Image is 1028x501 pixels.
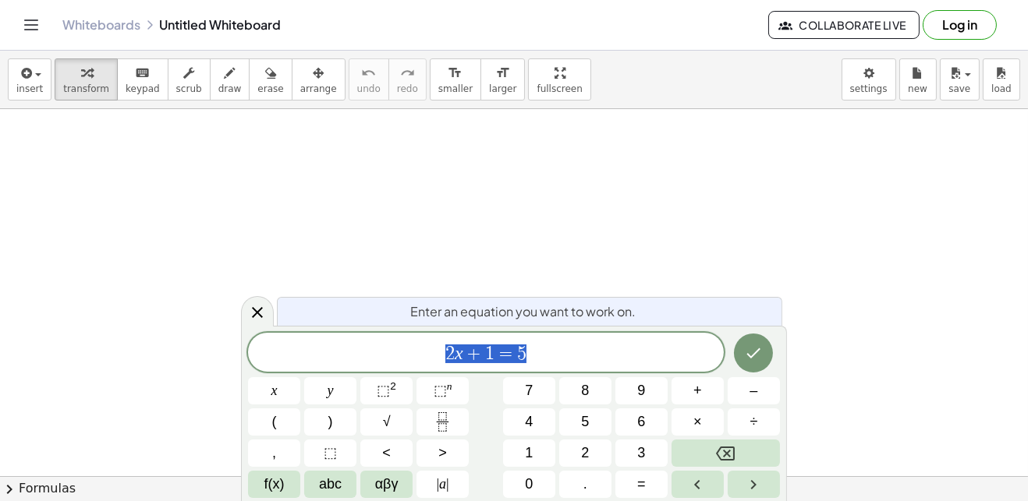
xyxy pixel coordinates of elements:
[448,64,463,83] i: format_size
[525,411,533,432] span: 4
[357,83,381,94] span: undo
[19,12,44,37] button: Toggle navigation
[581,411,589,432] span: 5
[750,380,757,401] span: –
[782,18,906,32] span: Collaborate Live
[503,439,555,467] button: 1
[850,83,888,94] span: settings
[62,17,140,33] a: Whiteboards
[637,411,645,432] span: 6
[400,64,415,83] i: redo
[503,408,555,436] button: 4
[455,343,463,363] var: x
[637,380,645,401] span: 9
[324,443,337,464] span: ⬚
[360,377,413,404] button: Squared
[480,58,525,101] button: format_sizelarger
[437,474,449,495] span: a
[438,443,447,464] span: >
[438,83,473,94] span: smaller
[581,443,589,464] span: 2
[485,344,495,363] span: 1
[176,83,202,94] span: scrub
[63,83,109,94] span: transform
[525,474,533,495] span: 0
[615,471,668,498] button: Equals
[16,83,43,94] span: insert
[272,411,277,432] span: (
[750,411,758,432] span: ÷
[410,302,636,321] span: Enter an equation you want to work on.
[248,471,300,498] button: Functions
[388,58,427,101] button: redoredo
[559,408,611,436] button: 5
[728,471,780,498] button: Right arrow
[360,408,413,436] button: Square root
[382,443,391,464] span: <
[168,58,211,101] button: scrub
[615,377,668,404] button: 9
[983,58,1020,101] button: load
[447,380,452,392] sup: n
[525,443,533,464] span: 1
[328,380,334,401] span: y
[249,58,292,101] button: erase
[672,408,724,436] button: Times
[55,58,118,101] button: transform
[672,439,780,467] button: Backspace
[361,64,376,83] i: undo
[463,344,486,363] span: +
[434,383,447,398] span: ⬚
[559,439,611,467] button: 2
[581,380,589,401] span: 8
[304,471,356,498] button: Alphabet
[319,474,342,495] span: abc
[248,439,300,467] button: ,
[397,83,418,94] span: redo
[637,474,646,495] span: =
[495,64,510,83] i: format_size
[728,377,780,404] button: Minus
[503,471,555,498] button: 0
[908,83,927,94] span: new
[430,58,481,101] button: format_sizesmaller
[417,377,469,404] button: Superscript
[445,344,455,363] span: 2
[693,411,702,432] span: ×
[349,58,389,101] button: undoundo
[437,476,440,492] span: |
[728,408,780,436] button: Divide
[583,474,587,495] span: .
[693,380,702,401] span: +
[390,380,396,392] sup: 2
[264,474,285,495] span: f(x)
[360,471,413,498] button: Greek alphabet
[292,58,346,101] button: arrange
[446,476,449,492] span: |
[948,83,970,94] span: save
[537,83,582,94] span: fullscreen
[272,443,276,464] span: ,
[615,408,668,436] button: 6
[135,64,150,83] i: keyboard
[117,58,168,101] button: keyboardkeypad
[271,380,278,401] span: x
[768,11,920,39] button: Collaborate Live
[248,377,300,404] button: x
[842,58,896,101] button: settings
[559,471,611,498] button: .
[300,83,337,94] span: arrange
[248,408,300,436] button: (
[257,83,283,94] span: erase
[210,58,250,101] button: draw
[8,58,51,101] button: insert
[489,83,516,94] span: larger
[126,83,160,94] span: keypad
[672,377,724,404] button: Plus
[923,10,997,40] button: Log in
[528,58,590,101] button: fullscreen
[304,439,356,467] button: Placeholder
[734,333,773,372] button: Done
[517,344,526,363] span: 5
[417,439,469,467] button: Greater than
